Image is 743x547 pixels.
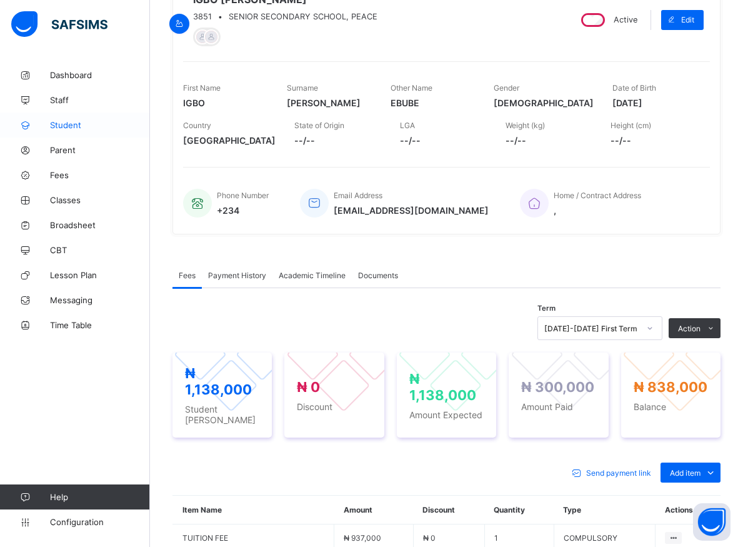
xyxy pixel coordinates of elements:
span: ₦ 937,000 [344,533,381,543]
span: Broadsheet [50,220,150,230]
span: Email Address [334,191,382,200]
span: Payment History [208,271,266,280]
span: +234 [217,205,269,216]
span: SENIOR SECONDARY SCHOOL, PEACE [229,12,377,21]
span: Classes [50,195,150,205]
span: Home / Contract Address [554,191,641,200]
span: [DATE] [612,98,697,108]
span: Staff [50,95,150,105]
button: Open asap [693,503,731,541]
span: Balance [634,401,708,412]
span: Fees [50,170,150,180]
span: 3851 [193,12,212,21]
span: Time Table [50,320,150,330]
span: Messaging [50,295,150,305]
span: ₦ 838,000 [634,379,707,395]
span: ₦ 300,000 [521,379,594,395]
span: [GEOGRAPHIC_DATA] [183,135,276,146]
th: Quantity [484,496,554,524]
span: Lesson Plan [50,270,150,280]
span: Student [50,120,150,130]
span: --/-- [400,135,487,146]
div: • [193,12,377,21]
span: Fees [179,271,196,280]
span: IGBO [183,98,268,108]
span: Gender [494,83,519,93]
span: Parent [50,145,150,155]
span: Dashboard [50,70,150,80]
span: Date of Birth [612,83,656,93]
th: Discount [413,496,484,524]
span: --/-- [506,135,592,146]
span: Other Name [391,83,432,93]
span: ₦ 1,138,000 [409,371,476,403]
span: Amount Paid [521,401,596,412]
span: State of Origin [294,121,344,130]
span: Country [183,121,211,130]
span: Phone Number [217,191,269,200]
span: LGA [400,121,415,130]
span: [EMAIL_ADDRESS][DOMAIN_NAME] [334,205,489,216]
span: Height (cm) [611,121,651,130]
span: EBUBE [391,98,476,108]
img: safsims [11,11,107,38]
th: Type [554,496,656,524]
span: [DEMOGRAPHIC_DATA] [494,98,594,108]
span: Action [678,324,701,333]
span: Edit [681,15,694,24]
span: Term [537,304,556,313]
span: Weight (kg) [506,121,545,130]
span: --/-- [611,135,697,146]
span: Surname [287,83,318,93]
span: [PERSON_NAME] [287,98,372,108]
span: Add item [670,468,701,478]
span: CBT [50,245,150,255]
span: First Name [183,83,221,93]
th: Item Name [173,496,334,524]
span: Documents [358,271,398,280]
span: --/-- [294,135,381,146]
span: Student [PERSON_NAME] [185,404,259,425]
span: , [554,205,641,216]
span: Discount [297,401,371,412]
span: Send payment link [586,468,651,478]
span: Amount Expected [409,409,484,420]
span: Configuration [50,517,149,527]
span: ₦ 0 [297,379,320,395]
span: Active [614,15,637,24]
span: ₦ 0 [423,533,436,543]
div: [DATE]-[DATE] First Term [544,324,639,333]
th: Amount [334,496,413,524]
th: Actions [656,496,721,524]
span: TUITION FEE [182,533,324,543]
span: Academic Timeline [279,271,346,280]
span: Help [50,492,149,502]
span: ₦ 1,138,000 [185,365,252,398]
